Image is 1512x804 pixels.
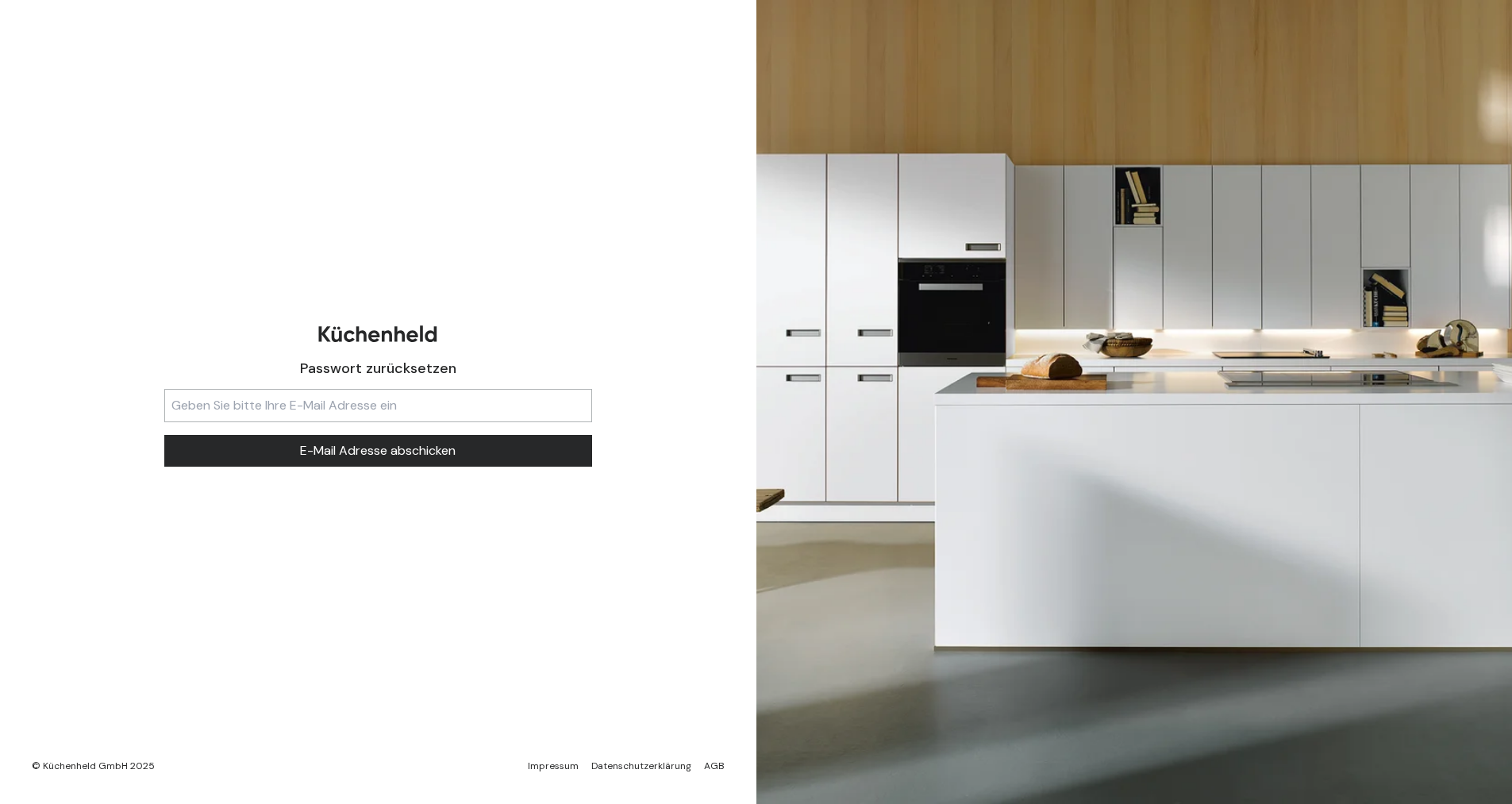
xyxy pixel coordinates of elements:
[528,760,579,772] a: Impressum
[300,441,456,460] span: E-Mail Adresse abschicken
[591,760,691,772] a: Datenschutzerklärung
[164,435,592,467] button: E-Mail Adresse abschicken
[704,760,725,772] a: AGB
[32,760,155,772] div: © Küchenheld GmbH 2025
[164,357,592,379] h1: Passwort zurücksetzen
[318,325,437,342] img: Kuechenheld logo
[164,389,592,422] input: Geben Sie bitte Ihre E-Mail Adresse ein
